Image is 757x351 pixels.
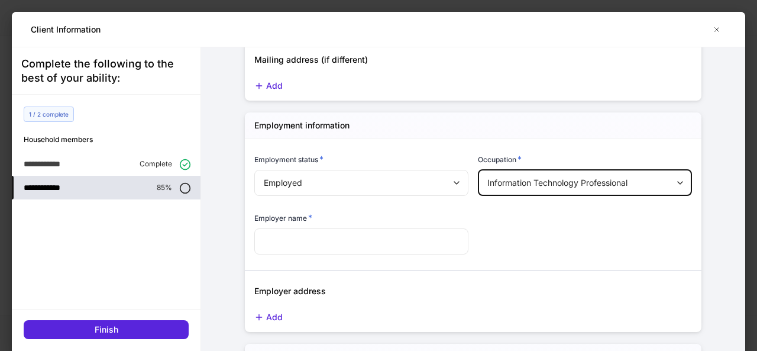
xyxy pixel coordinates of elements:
h6: Household members [24,134,200,145]
div: 1 / 2 complete [24,107,74,122]
h5: Employment information [254,120,350,131]
h6: Employer name [254,212,312,224]
h6: Occupation [478,153,522,165]
p: Complete [140,159,172,169]
p: 85% [157,183,172,192]
div: Employer address [245,271,692,297]
div: Finish [95,324,118,336]
div: Mailing address (if different) [245,40,692,66]
div: Complete the following to the best of your ability: [21,57,191,85]
div: Employed [254,170,468,196]
button: Add [254,311,283,324]
h5: Client Information [31,24,101,36]
button: Finish [24,320,189,339]
div: Information Technology Professional [478,170,691,196]
h6: Employment status [254,153,323,165]
button: Add [254,80,283,92]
